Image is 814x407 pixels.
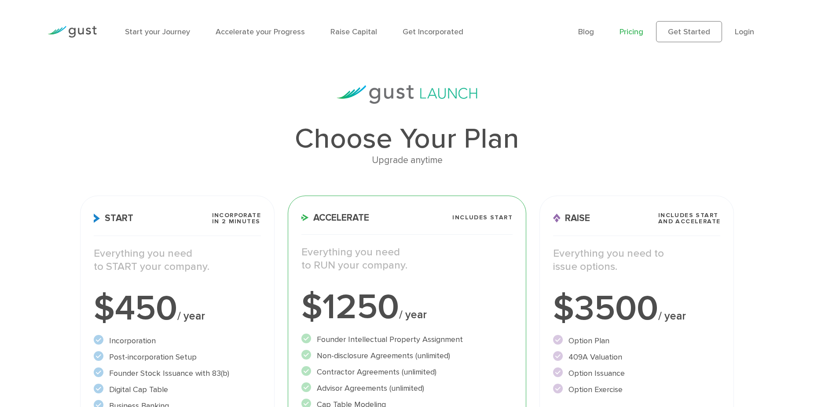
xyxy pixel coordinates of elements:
p: Everything you need to issue options. [553,247,721,273]
li: Non-disclosure Agreements (unlimited) [301,350,513,362]
a: Blog [578,27,594,36]
img: Accelerate Icon [301,214,309,221]
span: / year [399,308,427,321]
li: Post-incorporation Setup [94,351,261,363]
div: $1250 [301,290,513,325]
h1: Choose Your Plan [80,125,734,153]
li: Option Issuance [553,367,721,379]
div: $450 [94,291,261,326]
img: Start Icon X2 [94,214,100,223]
a: Pricing [620,27,643,36]
span: Incorporate in 2 Minutes [212,212,261,225]
p: Everything you need to RUN your company. [301,246,513,272]
img: gust-launch-logos.svg [337,85,477,104]
span: Accelerate [301,213,369,222]
li: 409A Valuation [553,351,721,363]
li: Digital Cap Table [94,384,261,396]
a: Start your Journey [125,27,190,36]
a: Raise Capital [330,27,377,36]
p: Everything you need to START your company. [94,247,261,273]
li: Option Exercise [553,384,721,396]
li: Option Plan [553,335,721,347]
img: Gust Logo [48,26,97,38]
span: / year [177,309,205,323]
a: Get Started [656,21,722,42]
li: Incorporation [94,335,261,347]
span: / year [658,309,686,323]
span: Start [94,214,133,223]
li: Founder Intellectual Property Assignment [301,334,513,345]
a: Login [735,27,754,36]
img: Raise Icon [553,214,561,223]
div: Upgrade anytime [80,153,734,168]
li: Advisor Agreements (unlimited) [301,382,513,394]
span: Includes START [452,214,513,221]
a: Get Incorporated [403,27,463,36]
span: Includes START and ACCELERATE [658,212,721,225]
span: Raise [553,214,590,223]
div: $3500 [553,291,721,326]
li: Founder Stock Issuance with 83(b) [94,367,261,379]
li: Contractor Agreements (unlimited) [301,366,513,378]
a: Accelerate your Progress [216,27,305,36]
